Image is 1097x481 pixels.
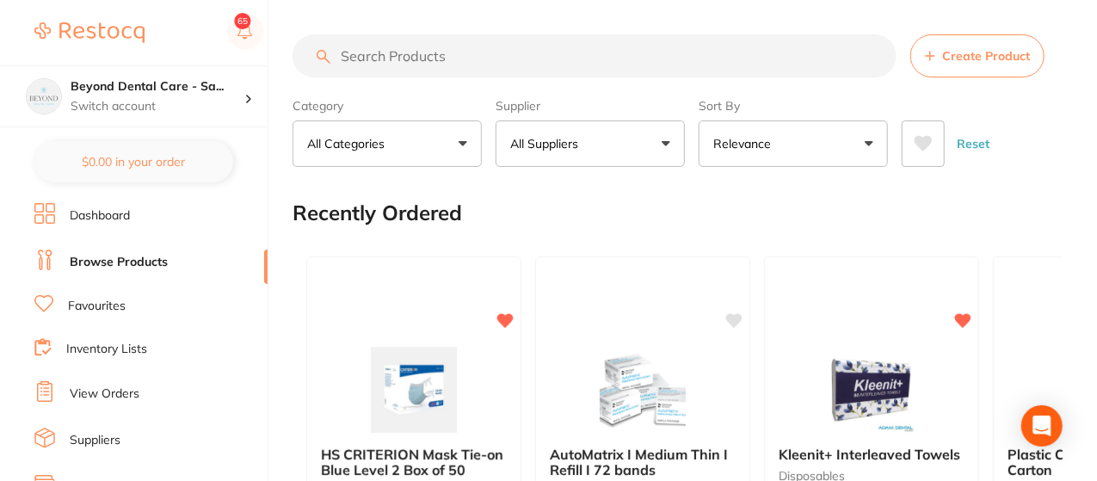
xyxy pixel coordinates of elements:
[321,447,507,478] b: HS CRITERION Mask Tie-on Blue Level 2 Box of 50
[550,447,736,478] b: AutoMatrix I Medium Thin I Refill I 72 bands
[713,135,778,152] p: Relevance
[699,98,888,114] label: Sort By
[358,347,470,433] img: HS CRITERION Mask Tie-on Blue Level 2 Box of 50
[496,98,685,114] label: Supplier
[34,22,145,43] img: Restocq Logo
[510,135,585,152] p: All Suppliers
[293,34,897,77] input: Search Products
[816,347,928,433] img: Kleenit+ Interleaved Towels
[952,120,995,167] button: Reset
[71,78,244,96] h4: Beyond Dental Care - Sandstone Point
[70,385,139,403] a: View Orders
[587,347,699,433] img: AutoMatrix I Medium Thin I Refill I 72 bands
[70,432,120,449] a: Suppliers
[307,135,391,152] p: All Categories
[293,201,462,225] h2: Recently Ordered
[68,298,126,315] a: Favourites
[910,34,1045,77] button: Create Product
[1021,405,1063,447] div: Open Intercom Messenger
[293,120,482,167] button: All Categories
[34,141,233,182] button: $0.00 in your order
[779,447,964,462] b: Kleenit+ Interleaved Towels
[293,98,482,114] label: Category
[70,207,130,225] a: Dashboard
[699,120,888,167] button: Relevance
[27,79,61,114] img: Beyond Dental Care - Sandstone Point
[66,341,147,358] a: Inventory Lists
[71,98,244,115] p: Switch account
[34,13,145,52] a: Restocq Logo
[942,49,1030,63] span: Create Product
[496,120,685,167] button: All Suppliers
[70,254,168,271] a: Browse Products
